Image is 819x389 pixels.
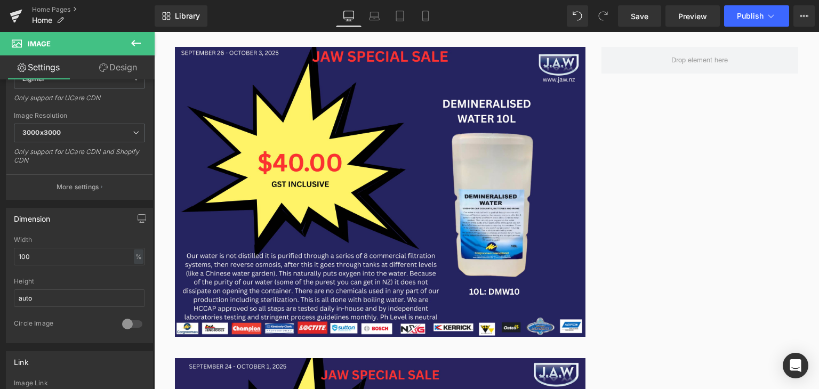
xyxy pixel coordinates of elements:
[592,5,614,27] button: Redo
[14,236,145,244] div: Width
[14,379,145,387] div: Image Link
[14,352,29,367] div: Link
[362,5,387,27] a: Laptop
[28,39,51,48] span: Image
[57,182,99,192] p: More settings
[134,249,143,264] div: %
[175,11,200,21] span: Library
[14,208,51,223] div: Dimension
[14,278,145,285] div: Height
[32,5,155,14] a: Home Pages
[336,5,362,27] a: Desktop
[665,5,720,27] a: Preview
[14,94,145,109] div: Only support for UCare CDN
[155,5,207,27] a: New Library
[631,11,648,22] span: Save
[14,248,145,265] input: auto
[14,319,111,330] div: Circle Image
[79,55,157,79] a: Design
[14,289,145,307] input: auto
[737,12,764,20] span: Publish
[14,112,145,119] div: Image Resolution
[783,353,808,378] div: Open Intercom Messenger
[413,5,438,27] a: Mobile
[793,5,815,27] button: More
[32,16,52,25] span: Home
[678,11,707,22] span: Preview
[14,148,145,172] div: Only support for UCare CDN and Shopify CDN
[6,174,152,199] button: More settings
[22,128,61,136] b: 3000x3000
[724,5,789,27] button: Publish
[567,5,588,27] button: Undo
[387,5,413,27] a: Tablet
